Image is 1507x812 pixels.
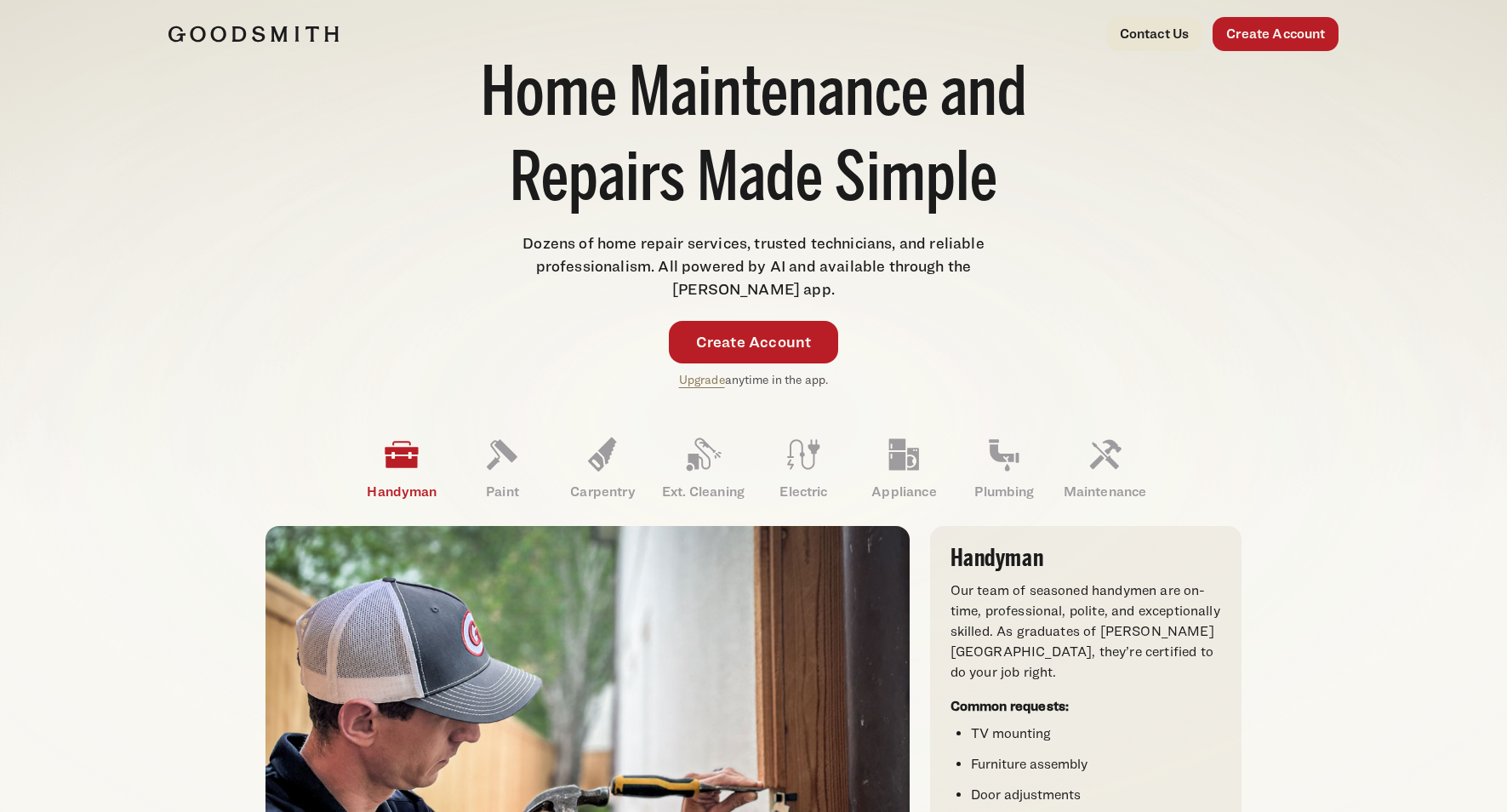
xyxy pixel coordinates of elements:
[679,372,725,386] a: Upgrade
[552,482,653,502] p: Carpentry
[653,424,753,512] a: Ext. Cleaning
[971,723,1221,744] li: TV mounting
[1054,482,1155,502] p: Maintenance
[168,26,339,43] img: Goodsmith
[1054,424,1155,512] a: Maintenance
[351,424,452,512] a: Handyman
[971,754,1221,775] li: Furniture assembly
[753,424,853,512] a: Electric
[950,698,1070,714] strong: Common requests:
[853,482,954,502] p: Appliance
[954,482,1054,502] p: Plumbing
[669,321,839,363] a: Create Account
[950,580,1221,683] p: Our team of seasoned handymen are on-time, professional, polite, and exceptionally skilled. As gr...
[452,482,552,502] p: Paint
[461,54,1047,225] h1: Home Maintenance and Repairs Made Simple
[753,482,853,502] p: Electric
[552,424,653,512] a: Carpentry
[351,482,452,502] p: Handyman
[971,785,1221,805] li: Door adjustments
[954,424,1054,512] a: Plumbing
[950,546,1221,570] h3: Handyman
[452,424,552,512] a: Paint
[1213,17,1339,51] a: Create Account
[1106,17,1203,51] a: Contact Us
[853,424,954,512] a: Appliance
[653,482,753,502] p: Ext. Cleaning
[522,234,984,298] span: Dozens of home repair services, trusted technicians, and reliable professionalism. All powered by...
[679,370,829,390] p: anytime in the app.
